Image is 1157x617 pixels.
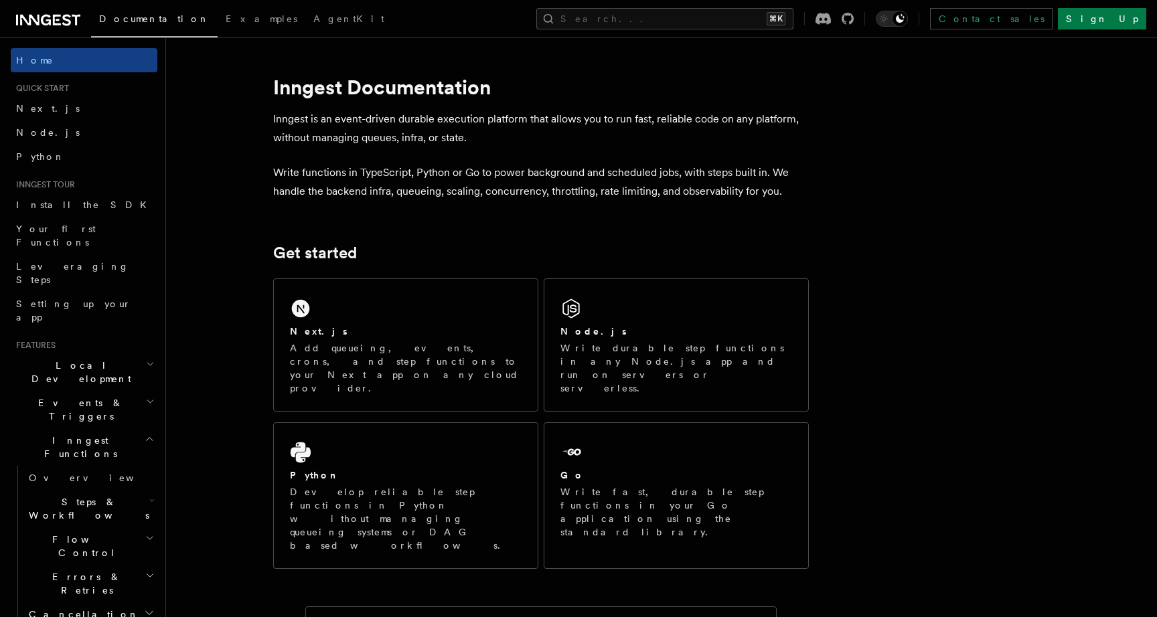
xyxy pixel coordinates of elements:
[767,12,785,25] kbd: ⌘K
[11,193,157,217] a: Install the SDK
[930,8,1053,29] a: Contact sales
[23,527,157,565] button: Flow Control
[23,490,157,527] button: Steps & Workflows
[1058,8,1146,29] a: Sign Up
[11,217,157,254] a: Your first Functions
[11,292,157,329] a: Setting up your app
[11,434,145,460] span: Inngest Functions
[16,298,131,323] span: Setting up your app
[16,151,65,162] span: Python
[16,224,96,248] span: Your first Functions
[16,199,155,210] span: Install the SDK
[16,127,80,138] span: Node.js
[218,4,305,36] a: Examples
[11,145,157,169] a: Python
[99,13,210,24] span: Documentation
[23,466,157,490] a: Overview
[273,422,538,569] a: PythonDevelop reliable step functions in Python without managing queueing systems or DAG based wo...
[273,244,357,262] a: Get started
[876,11,908,27] button: Toggle dark mode
[11,359,146,385] span: Local Development
[560,341,792,395] p: Write durable step functions in any Node.js app and run on servers or serverless.
[273,75,809,99] h1: Inngest Documentation
[29,472,167,483] span: Overview
[11,48,157,72] a: Home
[536,8,793,29] button: Search...⌘K
[11,120,157,145] a: Node.js
[23,533,145,559] span: Flow Control
[273,278,538,412] a: Next.jsAdd queueing, events, crons, and step functions to your Next app on any cloud provider.
[16,261,129,285] span: Leveraging Steps
[305,4,392,36] a: AgentKit
[544,422,809,569] a: GoWrite fast, durable step functions in your Go application using the standard library.
[11,391,157,428] button: Events & Triggers
[290,325,348,338] h2: Next.js
[11,353,157,391] button: Local Development
[544,278,809,412] a: Node.jsWrite durable step functions in any Node.js app and run on servers or serverless.
[11,179,75,190] span: Inngest tour
[313,13,384,24] span: AgentKit
[290,468,339,482] h2: Python
[11,254,157,292] a: Leveraging Steps
[23,570,145,597] span: Errors & Retries
[560,468,585,482] h2: Go
[23,565,157,602] button: Errors & Retries
[11,83,69,94] span: Quick start
[11,396,146,423] span: Events & Triggers
[560,485,792,539] p: Write fast, durable step functions in your Go application using the standard library.
[11,96,157,120] a: Next.js
[273,110,809,147] p: Inngest is an event-driven durable execution platform that allows you to run fast, reliable code ...
[290,485,522,552] p: Develop reliable step functions in Python without managing queueing systems or DAG based workflows.
[560,325,627,338] h2: Node.js
[11,428,157,466] button: Inngest Functions
[11,340,56,351] span: Features
[226,13,297,24] span: Examples
[16,103,80,114] span: Next.js
[23,495,149,522] span: Steps & Workflows
[16,54,54,67] span: Home
[290,341,522,395] p: Add queueing, events, crons, and step functions to your Next app on any cloud provider.
[91,4,218,37] a: Documentation
[273,163,809,201] p: Write functions in TypeScript, Python or Go to power background and scheduled jobs, with steps bu...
